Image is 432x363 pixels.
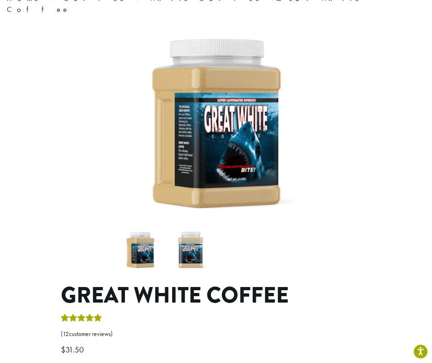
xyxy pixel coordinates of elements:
[61,344,65,355] span: $
[61,282,371,309] h1: Great White Coffee
[119,228,162,272] img: Great White Coffee
[61,330,371,339] a: (12customer reviews)
[61,313,102,326] div: Rated 5.00 out of 5
[169,228,213,272] img: Great White Coffee - Image 2
[61,344,86,355] bdi: 31.50
[63,330,69,338] span: 12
